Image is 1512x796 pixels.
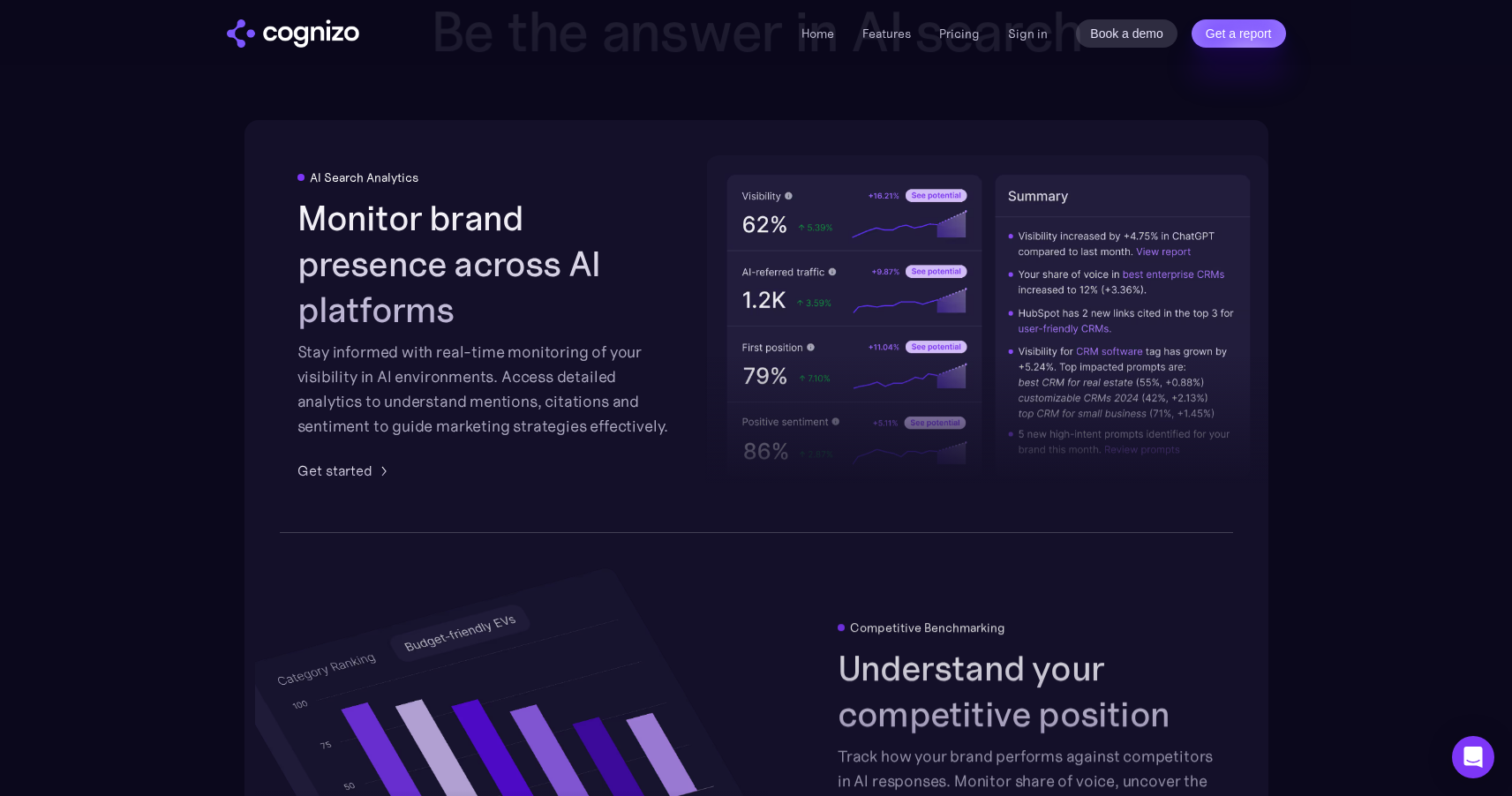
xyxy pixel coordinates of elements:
[850,620,1005,635] div: Competitive Benchmarking
[227,19,359,48] img: cognizo logo
[297,460,372,481] div: Get started
[1076,19,1177,48] a: Book a demo
[1452,736,1494,778] div: Open Intercom Messenger
[838,645,1215,737] h2: Understand your competitive position
[1008,23,1048,44] a: Sign in
[939,26,980,41] a: Pricing
[227,19,359,48] a: home
[862,26,911,41] a: Features
[706,155,1269,497] img: AI visibility metrics performance insights
[297,460,394,481] a: Get started
[297,340,675,439] div: Stay informed with real-time monitoring of your visibility in AI environments. Access detailed an...
[801,26,834,41] a: Home
[1192,19,1286,48] a: Get a report
[297,195,675,333] h2: Monitor brand presence across AI platforms
[310,170,418,184] div: AI Search Analytics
